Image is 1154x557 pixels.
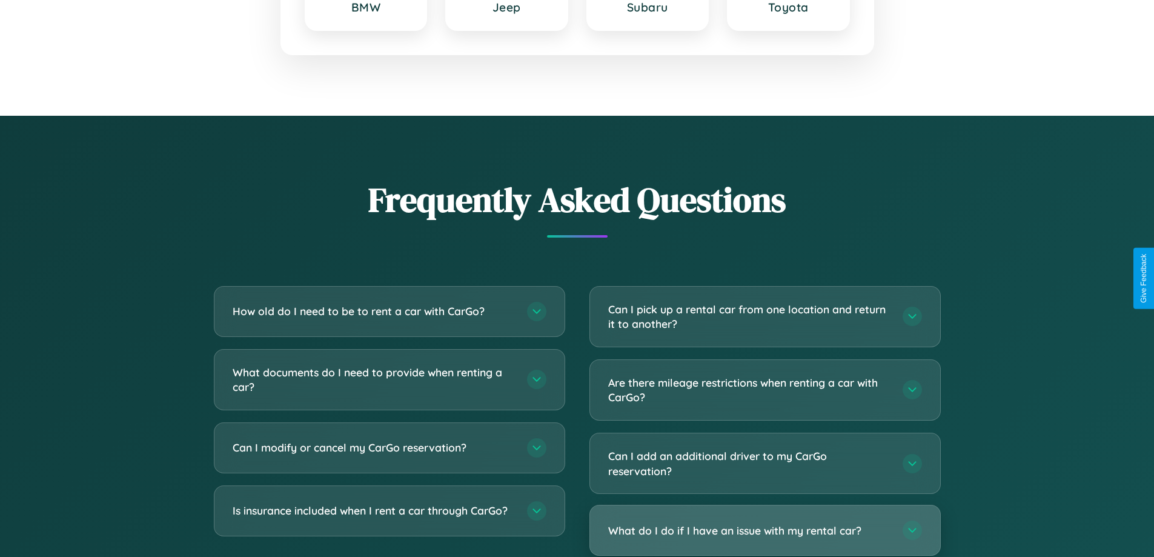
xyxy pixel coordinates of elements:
h3: Is insurance included when I rent a car through CarGo? [233,503,515,518]
h3: What do I do if I have an issue with my rental car? [608,523,890,538]
div: Give Feedback [1139,254,1148,303]
h3: Are there mileage restrictions when renting a car with CarGo? [608,375,890,405]
h3: What documents do I need to provide when renting a car? [233,365,515,395]
h3: Can I add an additional driver to my CarGo reservation? [608,449,890,478]
h3: Can I modify or cancel my CarGo reservation? [233,440,515,455]
h3: How old do I need to be to rent a car with CarGo? [233,304,515,319]
h2: Frequently Asked Questions [214,176,941,223]
h3: Can I pick up a rental car from one location and return it to another? [608,302,890,332]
